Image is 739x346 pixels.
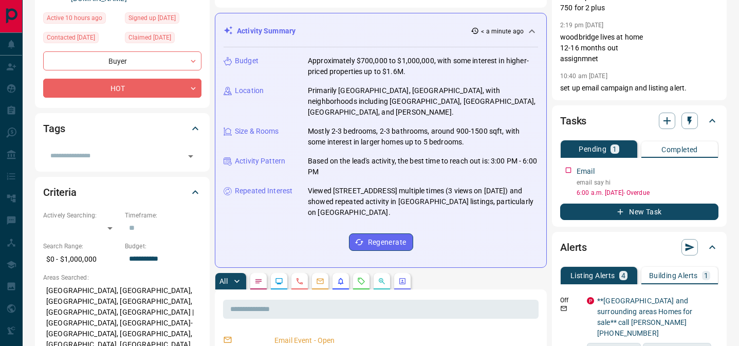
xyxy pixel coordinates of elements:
p: Size & Rooms [235,126,279,137]
h2: Tags [43,120,65,137]
div: Tags [43,116,201,141]
p: Search Range: [43,242,120,251]
p: Repeated Interest [235,186,292,196]
p: Completed [661,146,698,153]
span: Claimed [DATE] [128,32,171,43]
div: Buyer [43,51,201,70]
div: HOT [43,79,201,98]
h2: Alerts [560,239,587,256]
svg: Listing Alerts [337,277,345,285]
p: Location [235,85,264,96]
div: Criteria [43,180,201,205]
button: Open [183,149,198,163]
svg: Notes [254,277,263,285]
div: Alerts [560,235,718,260]
svg: Calls [295,277,304,285]
p: Activity Pattern [235,156,285,167]
p: Approximately $700,000 to $1,000,000, with some interest in higher-priced properties up to $1.6M. [308,56,538,77]
h2: Criteria [43,184,77,201]
p: Building Alerts [649,272,698,279]
p: Based on the lead's activity, the best time to reach out is: 3:00 PM - 6:00 PM [308,156,538,177]
h2: Tasks [560,113,586,129]
svg: Opportunities [378,277,386,285]
p: Email Event - Open [274,335,534,346]
div: Tasks [560,108,718,133]
p: 6:00 a.m. [DATE] - Overdue [577,188,718,197]
p: Budget [235,56,258,66]
p: 10:40 am [DATE] [560,72,607,80]
div: Wed Nov 06 2024 [43,32,120,46]
span: Contacted [DATE] [47,32,95,43]
p: Email [577,166,595,177]
svg: Agent Actions [398,277,407,285]
p: < a minute ago [481,27,524,36]
p: 4 [621,272,625,279]
p: Actively Searching: [43,211,120,220]
p: All [219,278,228,285]
button: New Task [560,204,718,220]
p: 2:19 pm [DATE] [560,22,604,29]
p: Timeframe: [125,211,201,220]
p: $0 - $1,000,000 [43,251,120,268]
div: Activity Summary< a minute ago [224,22,538,41]
p: 1 [704,272,708,279]
p: email say hi [577,178,718,187]
p: set up email campaign and listing alert. [560,83,718,94]
p: Off [560,296,581,305]
svg: Lead Browsing Activity [275,277,283,285]
p: Listing Alerts [570,272,615,279]
span: Active 10 hours ago [47,13,102,23]
p: Pending [579,145,606,153]
span: Signed up [DATE] [128,13,176,23]
svg: Emails [316,277,324,285]
div: Sun Aug 12 2018 [125,12,201,27]
a: **[GEOGRAPHIC_DATA] and surrounding areas Homes for sale** call [PERSON_NAME] [PHONE_NUMBER] [597,297,693,337]
p: Mostly 2-3 bedrooms, 2-3 bathrooms, around 900-1500 sqft, with some interest in larger homes up t... [308,126,538,148]
div: property.ca [587,297,594,304]
p: 1 [613,145,617,153]
p: woodbridge lives at home 12-16 months out assignmnet [560,32,718,64]
div: Thu May 05 2022 [125,32,201,46]
p: Activity Summary [237,26,295,37]
svg: Requests [357,277,365,285]
svg: Email [560,305,567,312]
p: Budget: [125,242,201,251]
button: Regenerate [349,233,413,251]
p: Primarily [GEOGRAPHIC_DATA], [GEOGRAPHIC_DATA], with neighborhoods including [GEOGRAPHIC_DATA], [... [308,85,538,118]
p: Viewed [STREET_ADDRESS] multiple times (3 views on [DATE]) and showed repeated activity in [GEOGR... [308,186,538,218]
div: Thu Sep 11 2025 [43,12,120,27]
p: Areas Searched: [43,273,201,282]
